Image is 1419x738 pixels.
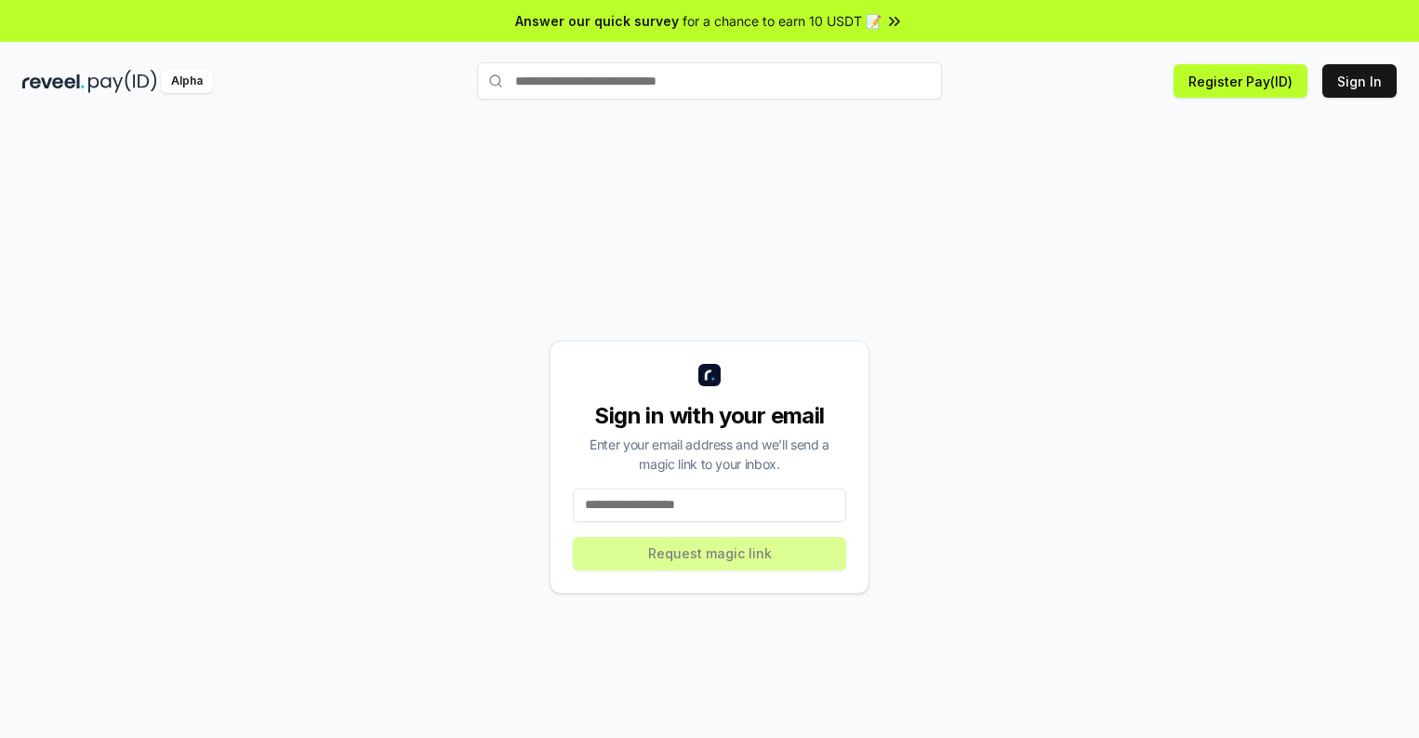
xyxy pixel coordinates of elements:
img: pay_id [88,70,157,93]
span: for a chance to earn 10 USDT 📝 [683,11,882,31]
button: Sign In [1322,64,1397,98]
div: Alpha [161,70,213,93]
div: Sign in with your email [573,401,846,431]
span: Answer our quick survey [515,11,679,31]
img: reveel_dark [22,70,85,93]
img: logo_small [698,364,721,386]
div: Enter your email address and we’ll send a magic link to your inbox. [573,435,846,474]
button: Register Pay(ID) [1174,64,1307,98]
